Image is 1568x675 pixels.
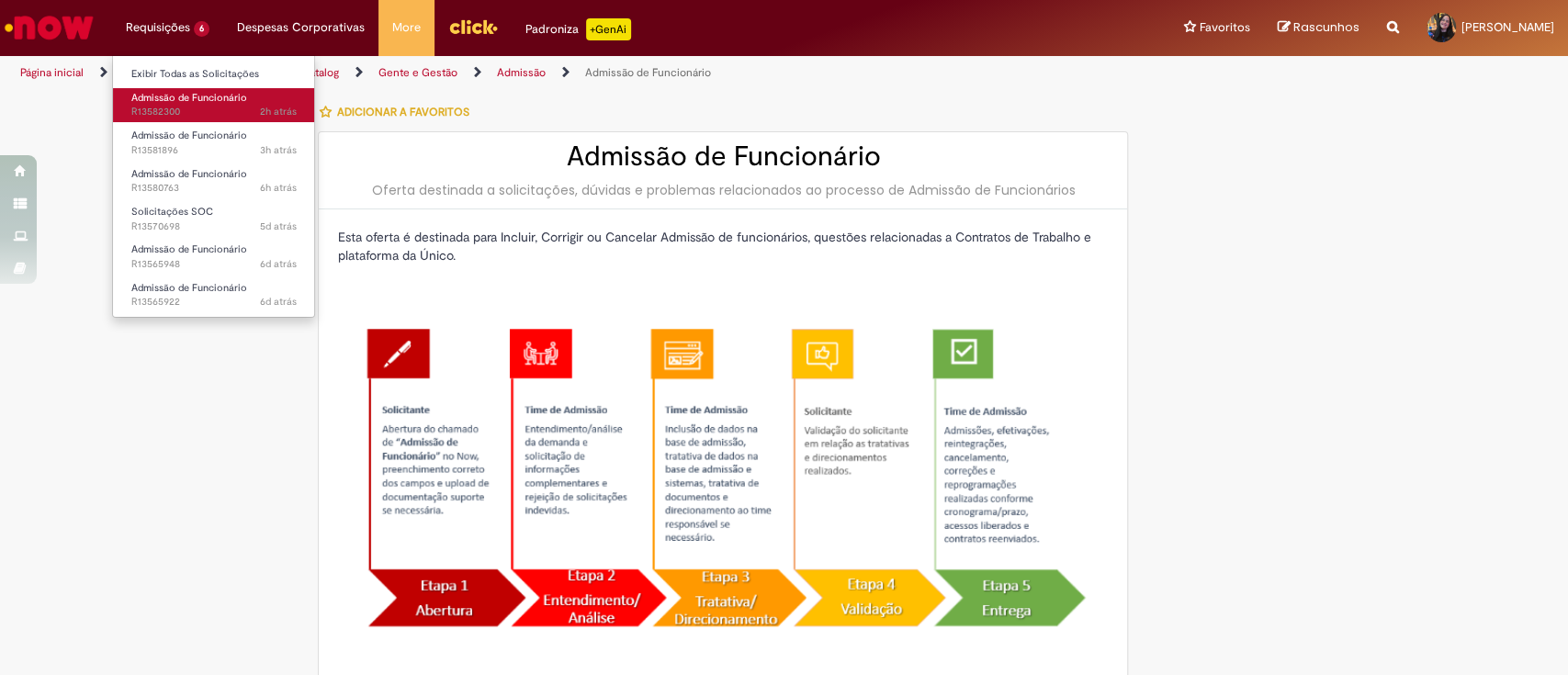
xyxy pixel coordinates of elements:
span: R13570698 [131,219,297,234]
a: Página inicial [20,65,84,80]
span: Admissão de Funcionário [131,242,247,256]
img: ServiceNow [2,9,96,46]
span: Admissão de Funcionário [131,91,247,105]
a: Aberto R13582300 : Admissão de Funcionário [113,88,315,122]
span: Rascunhos [1293,18,1359,36]
span: R13565922 [131,295,297,309]
time: 30/09/2025 14:28:39 [260,143,297,157]
time: 30/09/2025 11:09:16 [260,181,297,195]
span: Adicionar a Favoritos [336,105,468,119]
span: Admissão de Funcionário [131,167,247,181]
span: Admissão de Funcionário [131,129,247,142]
a: Aberto R13580763 : Admissão de Funcionário [113,164,315,198]
a: Aberto R13581896 : Admissão de Funcionário [113,126,315,160]
div: Padroniza [525,18,631,40]
span: 2h atrás [260,105,297,118]
span: 6d atrás [260,295,297,309]
span: 6 [194,21,209,37]
p: Esta oferta é destinada para Incluir, Corrigir ou Cancelar Admissão de funcionários, questões rel... [337,228,1109,264]
time: 25/09/2025 10:56:25 [260,295,297,309]
a: Gente e Gestão [378,65,457,80]
span: R13581896 [131,143,297,158]
span: Despesas Corporativas [237,18,365,37]
time: 30/09/2025 15:25:07 [260,105,297,118]
a: Aberto R13565922 : Admissão de Funcionário [113,278,315,312]
span: Solicitações SOC [131,205,213,219]
span: More [392,18,421,37]
a: Exibir Todas as Solicitações [113,64,315,84]
span: R13580763 [131,181,297,196]
h2: Admissão de Funcionário [337,141,1109,172]
span: 6h atrás [260,181,297,195]
span: R13582300 [131,105,297,119]
span: Requisições [126,18,190,37]
a: Rascunhos [1278,19,1359,37]
span: 3h atrás [260,143,297,157]
p: +GenAi [586,18,631,40]
button: Adicionar a Favoritos [318,93,479,131]
a: Admissão de Funcionário [585,65,711,80]
span: Favoritos [1200,18,1250,37]
a: Aberto R13565948 : Admissão de Funcionário [113,240,315,274]
div: Oferta destinada a solicitações, dúvidas e problemas relacionados ao processo de Admissão de Func... [337,181,1109,199]
span: Admissão de Funcionário [131,281,247,295]
time: 25/09/2025 10:59:58 [260,257,297,271]
img: click_logo_yellow_360x200.png [448,13,498,40]
span: 5d atrás [260,219,297,233]
a: Admissão [497,65,546,80]
span: R13565948 [131,257,297,272]
time: 26/09/2025 13:54:36 [260,219,297,233]
span: [PERSON_NAME] [1461,19,1554,35]
span: 6d atrás [260,257,297,271]
ul: Trilhas de página [14,56,1032,90]
a: Aberto R13570698 : Solicitações SOC [113,202,315,236]
ul: Requisições [112,55,315,318]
